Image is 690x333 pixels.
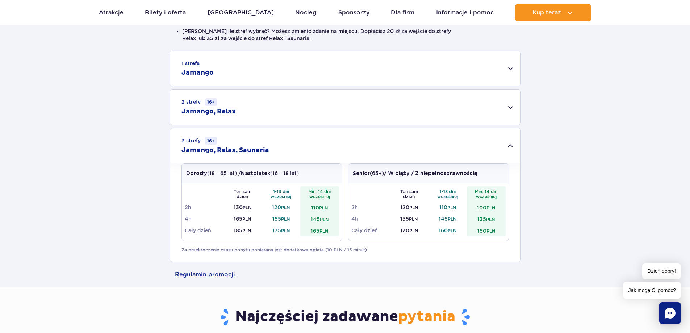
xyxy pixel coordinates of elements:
a: Bilety i oferta [145,4,186,21]
small: 2 strefy [181,98,217,106]
small: PLN [486,205,495,211]
h2: Jamango [181,68,214,77]
small: PLN [319,228,328,234]
td: 145 [428,213,467,225]
a: [GEOGRAPHIC_DATA] [208,4,274,21]
th: Ten sam dzień [223,186,262,201]
span: pytania [398,308,455,326]
small: PLN [448,228,456,233]
small: PLN [447,205,456,210]
small: 16+ [205,137,217,145]
td: 135 [467,213,506,225]
li: [PERSON_NAME] ile stref wybrać? Możesz zmienić zdanie na miejscu. Dopłacisz 20 zł za wejście do s... [182,28,508,42]
td: 110 [428,201,467,213]
strong: Senior [353,171,370,176]
p: (65+) [353,170,477,177]
small: 1 strefa [181,60,200,67]
a: Atrakcje [99,4,124,21]
td: 145 [300,213,339,225]
small: PLN [281,205,290,210]
td: 120 [262,201,301,213]
small: PLN [409,205,418,210]
td: Cały dzień [185,225,223,236]
small: PLN [242,228,251,233]
small: PLN [486,228,495,234]
a: Dla firm [391,4,414,21]
td: 4h [185,213,223,225]
small: PLN [320,217,329,222]
td: 100 [467,201,506,213]
th: Min. 14 dni wcześniej [300,186,339,201]
div: Chat [659,302,681,324]
td: 170 [390,225,428,236]
td: 150 [467,225,506,236]
th: 1-13 dni wcześniej [262,186,301,201]
strong: Nastolatek [241,171,270,176]
h2: Jamango, Relax, Saunaria [181,146,269,155]
td: 175 [262,225,301,236]
th: Ten sam dzień [390,186,428,201]
strong: / W ciąży / Z niepełnosprawnością [384,171,477,176]
small: 16+ [205,98,217,106]
small: PLN [281,228,290,233]
td: 155 [390,213,428,225]
td: 130 [223,201,262,213]
td: 160 [428,225,467,236]
th: Min. 14 dni wcześniej [467,186,506,201]
small: PLN [409,228,418,233]
td: 120 [390,201,428,213]
strong: Dorosły [186,171,207,176]
td: 2h [185,201,223,213]
small: PLN [242,216,251,222]
td: 4h [351,213,390,225]
td: 110 [300,201,339,213]
button: Kup teraz [515,4,591,21]
small: PLN [243,205,251,210]
td: 165 [300,225,339,236]
small: PLN [319,205,328,211]
a: Nocleg [295,4,317,21]
a: Sponsorzy [338,4,369,21]
small: PLN [448,216,456,222]
span: Kup teraz [532,9,561,16]
small: PLN [409,216,418,222]
p: Za przekroczenie czasu pobytu pobierana jest dodatkowa opłata (10 PLN / 15 minut). [181,247,509,253]
span: Dzień dobry! [642,263,681,279]
h2: Jamango, Relax [181,107,236,116]
small: 3 strefy [181,137,217,145]
span: Jak mogę Ci pomóc? [623,282,681,299]
a: Informacje i pomoc [436,4,494,21]
small: PLN [486,217,495,222]
p: (18 – 65 lat) / (16 – 18 lat) [186,170,299,177]
td: 155 [262,213,301,225]
th: 1-13 dni wcześniej [428,186,467,201]
h3: Najczęściej zadawane [175,308,515,326]
a: Regulamin promocji [175,262,515,287]
small: PLN [281,216,290,222]
td: 2h [351,201,390,213]
td: 185 [223,225,262,236]
td: Cały dzień [351,225,390,236]
td: 165 [223,213,262,225]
